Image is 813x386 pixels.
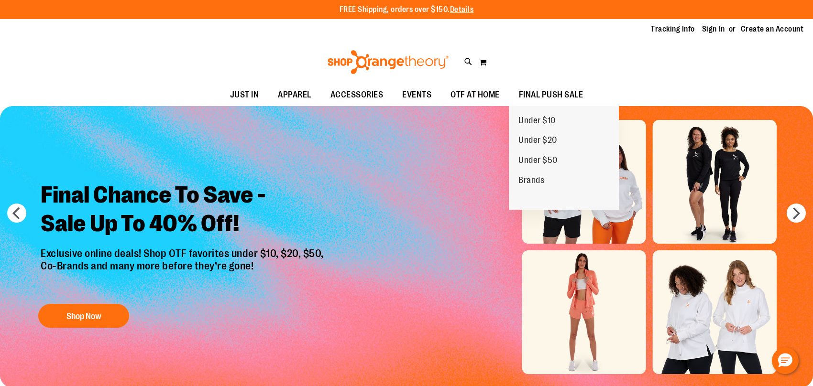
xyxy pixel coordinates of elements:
[509,130,567,150] a: Under $20
[518,116,556,128] span: Under $10
[326,50,450,74] img: Shop Orangetheory
[509,150,567,171] a: Under $50
[518,135,557,147] span: Under $20
[330,84,384,106] span: ACCESSORIES
[402,84,431,106] span: EVENTS
[450,5,474,14] a: Details
[33,173,333,332] a: Final Chance To Save -Sale Up To 40% Off! Exclusive online deals! Shop OTF favorites under $10, $...
[509,84,593,106] a: FINAL PUSH SALE
[651,24,695,34] a: Tracking Info
[509,111,565,131] a: Under $10
[340,4,474,15] p: FREE Shipping, orders over $150.
[38,304,129,328] button: Shop Now
[33,173,333,247] h2: Final Chance To Save - Sale Up To 40% Off!
[7,204,26,223] button: prev
[518,155,558,167] span: Under $50
[787,204,806,223] button: next
[268,84,321,106] a: APPAREL
[519,84,583,106] span: FINAL PUSH SALE
[509,106,619,210] ul: FINAL PUSH SALE
[220,84,269,106] a: JUST IN
[509,171,554,191] a: Brands
[230,84,259,106] span: JUST IN
[450,84,500,106] span: OTF AT HOME
[278,84,311,106] span: APPAREL
[702,24,725,34] a: Sign In
[321,84,393,106] a: ACCESSORIES
[772,347,799,374] button: Hello, have a question? Let’s chat.
[518,175,544,187] span: Brands
[33,247,333,294] p: Exclusive online deals! Shop OTF favorites under $10, $20, $50, Co-Brands and many more before th...
[441,84,509,106] a: OTF AT HOME
[393,84,441,106] a: EVENTS
[741,24,804,34] a: Create an Account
